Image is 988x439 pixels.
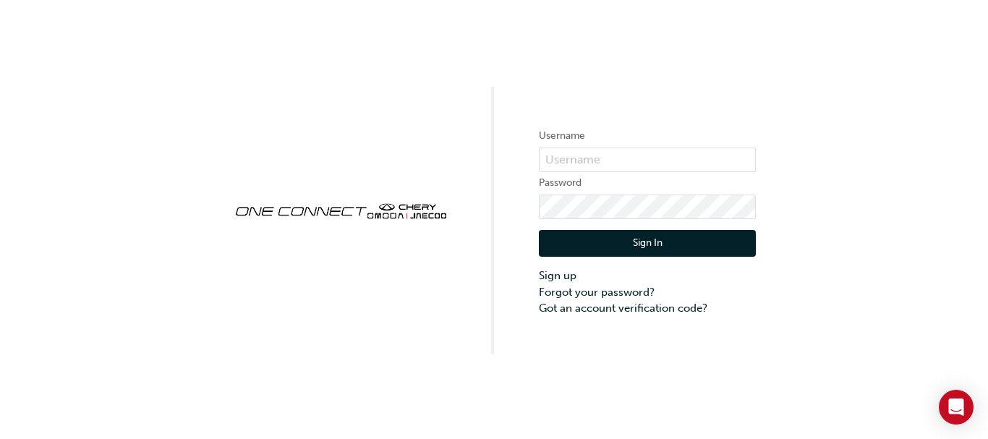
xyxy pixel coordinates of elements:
[232,191,449,229] img: oneconnect
[539,174,756,192] label: Password
[539,300,756,317] a: Got an account verification code?
[539,284,756,301] a: Forgot your password?
[539,148,756,172] input: Username
[539,127,756,145] label: Username
[539,230,756,257] button: Sign In
[939,390,974,425] div: Open Intercom Messenger
[539,268,756,284] a: Sign up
